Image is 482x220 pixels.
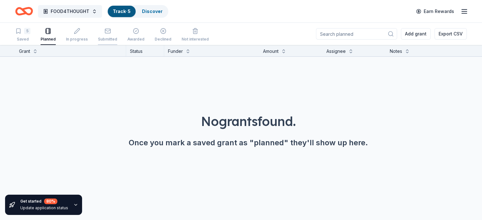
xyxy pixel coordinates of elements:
div: Submitted [98,37,117,42]
span: FOOD4THOUGHT [51,8,89,15]
div: Notes [390,47,402,55]
button: FOOD4THOUGHT [38,5,102,18]
div: Amount [263,47,279,55]
a: Earn Rewards [412,6,458,17]
button: 5Saved [15,25,30,45]
a: Home [15,4,33,19]
div: Grant [19,47,30,55]
div: No grants found. [22,112,474,130]
div: Not interested [182,37,209,42]
div: Planned [41,37,56,42]
div: Funder [168,47,183,55]
div: Update application status [20,205,68,211]
button: Submitted [98,25,117,45]
input: Search planned [316,28,397,40]
div: Saved [15,37,30,42]
button: Export CSV [434,28,467,40]
button: Not interested [182,25,209,45]
div: 80 % [44,198,57,204]
button: Awarded [127,25,145,45]
div: Awarded [127,37,145,42]
button: Track· 5Discover [107,5,168,18]
button: In progress [66,25,88,45]
div: Assignee [326,47,346,55]
div: Get started [20,198,68,204]
div: Once you mark a saved grant as "planned" they'll show up here. [22,138,474,148]
div: 5 [24,28,30,34]
div: Declined [155,37,171,42]
div: In progress [66,37,88,42]
button: Add grant [401,28,431,40]
button: Declined [155,25,171,45]
a: Discover [142,9,163,14]
div: Status [126,45,164,56]
button: Planned [41,25,56,45]
a: Track· 5 [113,9,131,14]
